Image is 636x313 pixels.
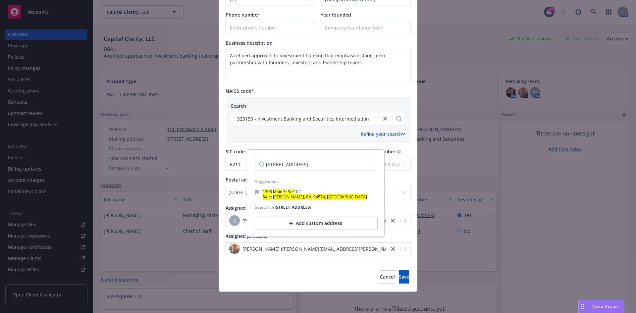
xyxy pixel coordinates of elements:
[399,270,409,284] button: Save
[242,245,435,252] span: [PERSON_NAME] ([PERSON_NAME][EMAIL_ADDRESS][PERSON_NAME][DOMAIN_NAME])
[229,243,240,254] img: photo
[226,88,254,94] span: NAICS code*
[592,303,618,309] span: Nova Assist
[229,189,401,196] div: [STREET_ADDRESS]
[226,148,245,155] span: SIC code
[226,186,410,199] button: [STREET_ADDRESS]
[389,217,397,225] a: close
[319,148,396,155] span: Contractors state license number
[327,194,367,200] mark: [GEOGRAPHIC_DATA]
[226,205,289,211] span: Assigned account manager*
[255,158,376,171] input: Search
[273,189,282,194] mark: Main
[254,217,378,230] button: Add custom address
[321,21,410,34] input: Company foundation year
[399,274,409,280] span: Save
[578,300,624,313] button: Nova Assist
[226,12,259,18] span: Phone number
[263,194,272,200] mark: Saint
[235,115,378,122] span: 523150 - Investment Banking and Securities Intermediation
[389,245,397,253] a: close
[321,12,351,18] span: Year founded
[380,274,395,280] span: Cancel
[250,187,382,202] button: 1308MainStSte102Saint[PERSON_NAME],CA,94574,[GEOGRAPHIC_DATA]
[226,21,315,34] input: Enter phone number
[237,115,369,122] span: 523150 - Investment Banking and Securities Intermediation
[380,270,395,284] button: Cancel
[306,194,312,200] mark: CA,
[381,115,389,123] a: close
[226,40,273,46] span: Business description
[231,103,246,109] span: Search
[242,217,435,224] span: [PERSON_NAME] ([PERSON_NAME][EMAIL_ADDRESS][PERSON_NAME][DOMAIN_NAME])
[226,177,259,183] span: Postal address
[361,130,405,137] div: Refine your search
[263,189,272,194] mark: 1308
[255,204,311,210] div: Search for
[229,243,386,254] span: photo[PERSON_NAME] ([PERSON_NAME][EMAIL_ADDRESS][PERSON_NAME][DOMAIN_NAME])
[226,233,271,239] span: Assigned producer*
[255,179,376,184] div: Suggestions
[294,189,301,194] span: 102
[288,189,294,194] mark: Ste
[229,215,386,226] span: [PERSON_NAME] ([PERSON_NAME][EMAIL_ADDRESS][PERSON_NAME][DOMAIN_NAME])
[273,194,305,200] mark: [PERSON_NAME],
[283,189,287,194] mark: St
[313,194,326,200] mark: 94574,
[275,204,311,210] div: [STREET_ADDRESS]
[226,158,316,171] input: SIC Code
[226,49,410,82] textarea: Enter business description
[579,300,587,313] div: Drag to move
